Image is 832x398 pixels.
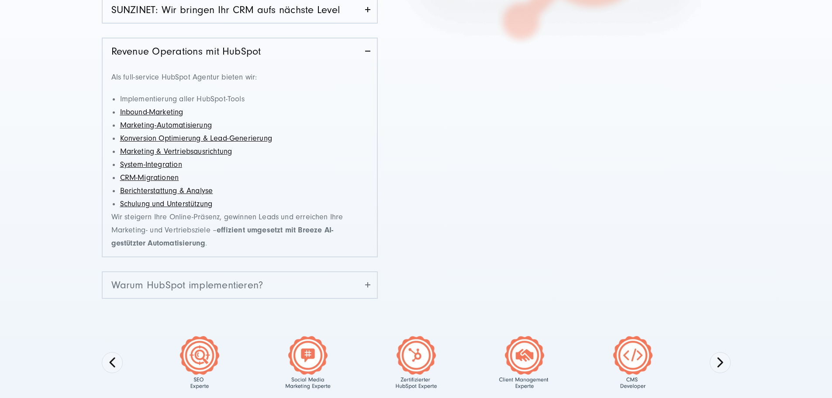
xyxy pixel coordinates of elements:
a: Warum HubSpot implementieren? [103,272,377,298]
a: Schulung und Unterstützung [120,199,213,208]
p: Wir steigern Ihre Online-Präsenz, gewinnen Leads und erreichen Ihre Marketing- und Vertriebsziele... [111,211,349,250]
a: Marketing-Automatisierung [120,121,212,130]
button: Next [710,352,731,373]
a: Inbound-Marketing [120,107,183,117]
li: Implementierung aller HubSpot-Tools [120,93,349,106]
a: Berichterstattung & Analyse [120,186,213,195]
a: System-Integration [120,160,182,169]
img: CMSDeveloper [590,336,676,389]
a: CRM-Migrationen [120,173,179,182]
img: CertifiedHubspotExperte [373,336,459,389]
button: Previous [102,352,123,373]
a: Marketing & Vertriebsausrichtung [120,147,232,156]
a: Konversion Optimierung & Lead-Generierung [120,134,272,143]
img: SEOExperte [156,336,243,389]
img: CllientManagementExperte [481,336,568,389]
img: SoMeMarketingExperte [265,336,351,389]
a: Revenue Operations mit HubSpot [103,38,377,64]
strong: effizient umgesetzt mit Breeze AI-gestützter Automatisierung [111,225,334,248]
p: Als full-service HubSpot Agentur bieten wir: [111,71,349,84]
